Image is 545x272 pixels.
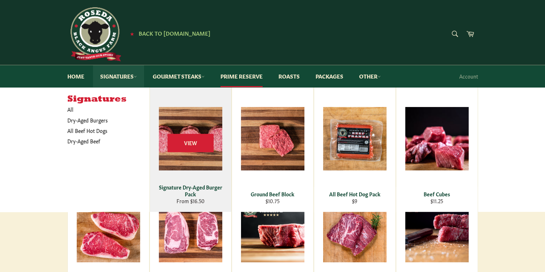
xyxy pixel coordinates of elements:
a: Signature Dry-Aged Burger Pack Signature Dry-Aged Burger Pack From $16.50 View [149,87,232,212]
a: Other [352,65,388,87]
a: Roasts [271,65,307,87]
a: All Beef Hot Dogs [64,125,142,136]
div: All Beef Hot Dog Pack [318,191,391,197]
img: Beef Cubes [405,107,469,170]
a: All Beef Hot Dog Pack All Beef Hot Dog Pack $9 [314,87,396,212]
div: Beef Cubes [401,191,473,197]
a: Dry-Aged Burgers [64,115,142,125]
a: Dry-Aged Beef [64,136,142,146]
a: All [64,104,149,115]
a: Account [456,66,482,87]
a: Packages [308,65,350,87]
img: Prime Reserve Sirloin [405,199,469,262]
img: Prime Reserve New York Strip [77,199,140,262]
a: Home [60,65,91,87]
div: $11.25 [401,197,473,204]
div: $9 [318,197,391,204]
img: Roseda Beef [67,7,121,61]
a: ★ Back to [DOMAIN_NAME] [126,31,210,36]
div: Signature Dry-Aged Burger Pack [154,184,227,198]
a: Signatures [93,65,144,87]
img: Prime Reserve Filet Mignon [241,199,304,262]
span: View [167,134,214,152]
a: Prime Reserve [213,65,270,87]
span: Back to [DOMAIN_NAME] [139,29,210,37]
a: Gourmet Steaks [146,65,212,87]
span: ★ [130,31,134,36]
a: Ground Beef Block Ground Beef Block $10.75 [232,87,314,212]
div: Ground Beef Block [236,191,309,197]
div: $10.75 [236,197,309,204]
img: Prime Reserve Flat Iron Steak [323,199,387,262]
img: Ground Beef Block [241,107,304,170]
h5: Signatures [67,94,149,104]
img: Prime Reserve Ribeye [159,199,222,262]
img: All Beef Hot Dog Pack [323,107,387,170]
a: Beef Cubes Beef Cubes $11.25 [396,87,478,212]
